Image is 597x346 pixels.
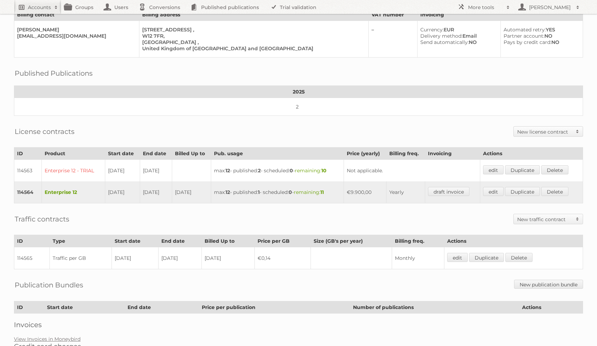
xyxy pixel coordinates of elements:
[386,148,425,160] th: Billing freq.
[344,160,480,182] td: Not applicable.
[514,127,583,136] a: New license contract
[320,189,324,195] strong: 11
[504,33,544,39] span: Partner account:
[140,160,172,182] td: [DATE]
[211,160,344,182] td: max: - published: - scheduled: -
[290,167,293,174] strong: 0
[125,301,199,314] th: End date
[199,301,350,314] th: Price per publication
[139,9,368,21] th: Billing address
[344,181,386,203] td: €9.900,00
[14,247,50,269] td: 114565
[112,235,159,247] th: Start date
[49,235,112,247] th: Type
[225,167,230,174] strong: 12
[15,280,83,290] h2: Publication Bundles
[41,181,105,203] td: Enterprise 12
[254,247,311,269] td: €0,14
[142,39,363,45] div: [GEOGRAPHIC_DATA] ,
[504,39,577,45] div: NO
[14,9,139,21] th: Billing contact
[514,280,583,289] a: New publication bundle
[14,336,81,342] a: View Invoices in Moneybird
[469,253,504,262] a: Duplicate
[14,301,44,314] th: ID
[572,127,583,136] span: Toggle
[420,39,495,45] div: NO
[420,33,462,39] span: Delivery method:
[468,4,503,11] h2: More tools
[17,33,133,39] div: [EMAIL_ADDRESS][DOMAIN_NAME]
[425,148,480,160] th: Invoicing
[49,247,112,269] td: Traffic per GB
[14,321,583,329] h2: Invoices
[480,148,583,160] th: Actions
[541,165,568,174] a: Delete
[112,247,159,269] td: [DATE]
[202,247,255,269] td: [DATE]
[15,126,75,137] h2: License contracts
[514,214,583,224] a: New traffic contract
[159,235,202,247] th: End date
[211,181,344,203] td: max: - published: - scheduled: -
[519,301,583,314] th: Actions
[420,39,469,45] span: Send automatically:
[444,235,583,247] th: Actions
[289,189,292,195] strong: 0
[295,167,327,174] span: remaining:
[504,33,577,39] div: NO
[15,214,69,224] h2: Traffic contracts
[202,235,255,247] th: Billed Up to
[392,235,444,247] th: Billing freq.
[517,128,572,135] h2: New license contract
[28,4,51,11] h2: Accounts
[172,181,211,203] td: [DATE]
[572,214,583,224] span: Toggle
[350,301,519,314] th: Number of publications
[14,160,42,182] td: 114563
[44,301,125,314] th: Start date
[420,27,495,33] div: EUR
[504,27,577,33] div: YES
[142,45,363,52] div: United Kingdom of [GEOGRAPHIC_DATA] and [GEOGRAPHIC_DATA]
[311,235,392,247] th: Size (GB's per year)
[105,181,140,203] td: [DATE]
[172,148,211,160] th: Billed Up to
[420,33,495,39] div: Email
[527,4,573,11] h2: [PERSON_NAME]
[17,27,133,33] div: [PERSON_NAME]
[15,68,93,78] h2: Published Publications
[418,9,583,21] th: Invoicing
[368,9,417,21] th: VAT number
[368,21,417,58] td: –
[225,189,230,195] strong: 12
[483,165,504,174] a: edit
[541,187,568,196] a: Delete
[14,235,50,247] th: ID
[258,189,260,195] strong: 1
[14,86,583,98] th: 2025
[386,181,425,203] td: Yearly
[483,187,504,196] a: edit
[14,181,42,203] td: 114564
[294,189,324,195] span: remaining:
[344,148,386,160] th: Price (yearly)
[41,148,105,160] th: Product
[505,253,533,262] a: Delete
[159,247,202,269] td: [DATE]
[258,167,261,174] strong: 2
[428,187,469,196] a: draft invoice
[140,181,172,203] td: [DATE]
[105,148,140,160] th: Start date
[142,33,363,39] div: W12 7FR,
[505,165,540,174] a: Duplicate
[517,216,572,223] h2: New traffic contract
[420,27,444,33] span: Currency:
[105,160,140,182] td: [DATE]
[504,39,551,45] span: Pays by credit card:
[254,235,311,247] th: Price per GB
[504,27,546,33] span: Automated retry:
[41,160,105,182] td: Enterprise 12 - TRIAL
[14,98,583,116] td: 2
[211,148,344,160] th: Pub. usage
